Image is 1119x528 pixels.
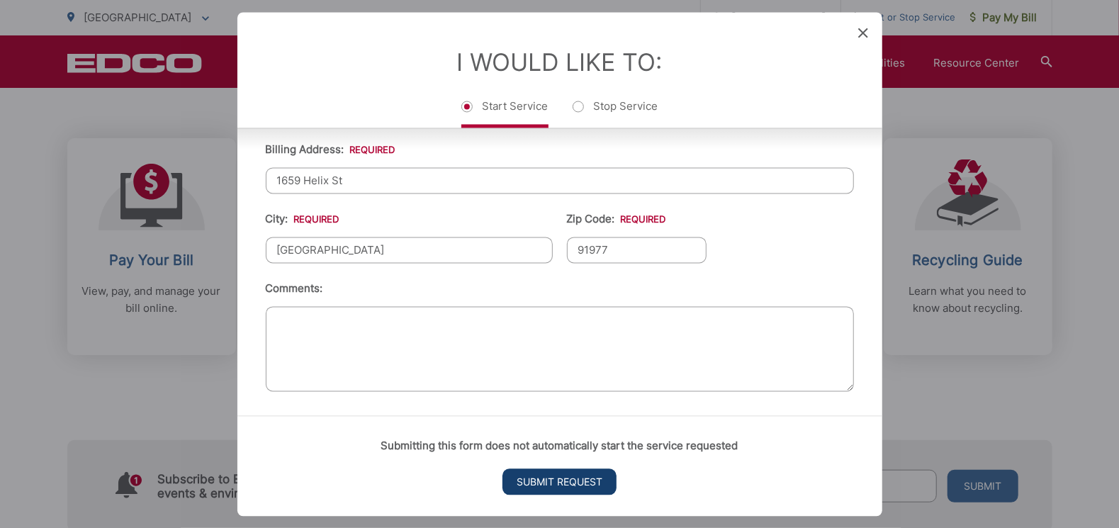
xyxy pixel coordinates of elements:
strong: Submitting this form does not automatically start the service requested [381,439,738,452]
label: Start Service [461,99,549,128]
label: Comments: [266,282,323,295]
label: City: [266,213,339,225]
label: Zip Code: [567,213,666,225]
label: Stop Service [573,99,658,128]
input: Submit Request [502,468,617,495]
label: Billing Address: [266,143,395,156]
label: I Would Like To: [457,47,663,77]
